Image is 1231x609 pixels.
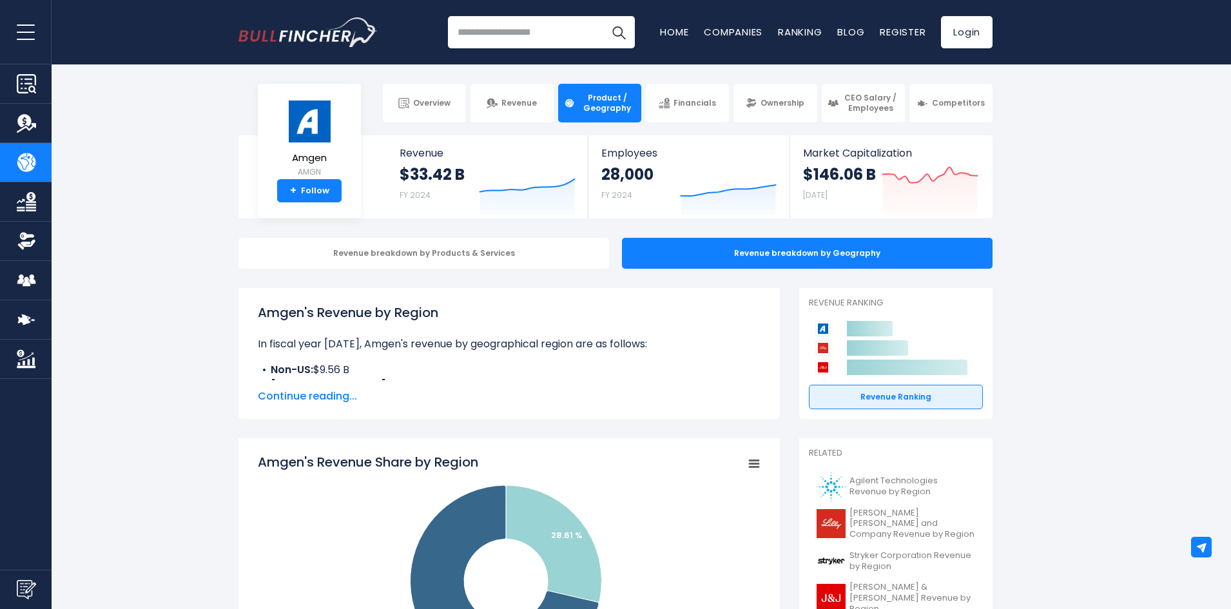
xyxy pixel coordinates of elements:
strong: $146.06 B [803,164,876,184]
small: AMGN [287,166,332,178]
img: Ownership [17,231,36,251]
div: Revenue breakdown by Geography [622,238,993,269]
span: Ownership [761,98,804,108]
a: Financials [646,84,729,122]
a: Revenue $33.42 B FY 2024 [387,135,588,218]
span: CEO Salary / Employees [842,93,899,113]
a: Go to homepage [238,17,377,47]
a: Stryker Corporation Revenue by Region [809,543,983,579]
span: Revenue [501,98,537,108]
img: SYK logo [817,546,846,575]
a: Market Capitalization $146.06 B [DATE] [790,135,991,218]
a: [PERSON_NAME] [PERSON_NAME] and Company Revenue by Region [809,505,983,544]
img: Amgen competitors logo [815,321,831,336]
p: Related [809,448,983,459]
strong: + [290,185,296,197]
small: [DATE] [803,189,828,200]
button: Search [603,16,635,48]
tspan: Amgen's Revenue Share by Region [258,453,478,471]
li: $9.56 B [258,362,761,378]
span: Financials [674,98,716,108]
a: Agilent Technologies Revenue by Region [809,469,983,505]
a: Revenue Ranking [809,385,983,409]
strong: 28,000 [601,164,654,184]
li: $23.86 B [258,378,761,393]
a: +Follow [277,179,342,202]
span: Agilent Technologies Revenue by Region [849,476,975,498]
h1: Amgen's Revenue by Region [258,303,761,322]
a: Register [880,25,926,39]
a: CEO Salary / Employees [822,84,905,122]
a: Overview [383,84,466,122]
img: LLY logo [817,509,846,538]
img: A logo [817,472,846,501]
a: Employees 28,000 FY 2024 [588,135,789,218]
span: Revenue [400,147,576,159]
strong: $33.42 B [400,164,465,184]
div: Revenue breakdown by Products & Services [238,238,609,269]
a: Amgen AMGN [286,99,333,180]
text: 28.61 % [551,529,583,541]
p: In fiscal year [DATE], Amgen's revenue by geographical region are as follows: [258,336,761,352]
span: Overview [413,98,451,108]
span: Continue reading... [258,389,761,404]
a: Companies [704,25,762,39]
small: FY 2024 [601,189,632,200]
span: Amgen [287,153,332,164]
img: Eli Lilly and Company competitors logo [815,340,831,356]
a: Blog [837,25,864,39]
span: Product / Geography [579,93,635,113]
span: Market Capitalization [803,147,978,159]
span: Competitors [932,98,985,108]
a: Competitors [909,84,993,122]
a: Ranking [778,25,822,39]
a: Login [941,16,993,48]
img: Johnson & Johnson competitors logo [815,360,831,375]
a: Ownership [733,84,817,122]
a: Home [660,25,688,39]
img: Bullfincher logo [238,17,378,47]
p: Revenue Ranking [809,298,983,309]
b: [GEOGRAPHIC_DATA]: [271,378,389,392]
span: Stryker Corporation Revenue by Region [849,550,975,572]
a: Revenue [470,84,554,122]
small: FY 2024 [400,189,431,200]
span: Employees [601,147,776,159]
b: Non-US: [271,362,313,377]
a: Product / Geography [558,84,641,122]
span: [PERSON_NAME] [PERSON_NAME] and Company Revenue by Region [849,508,975,541]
